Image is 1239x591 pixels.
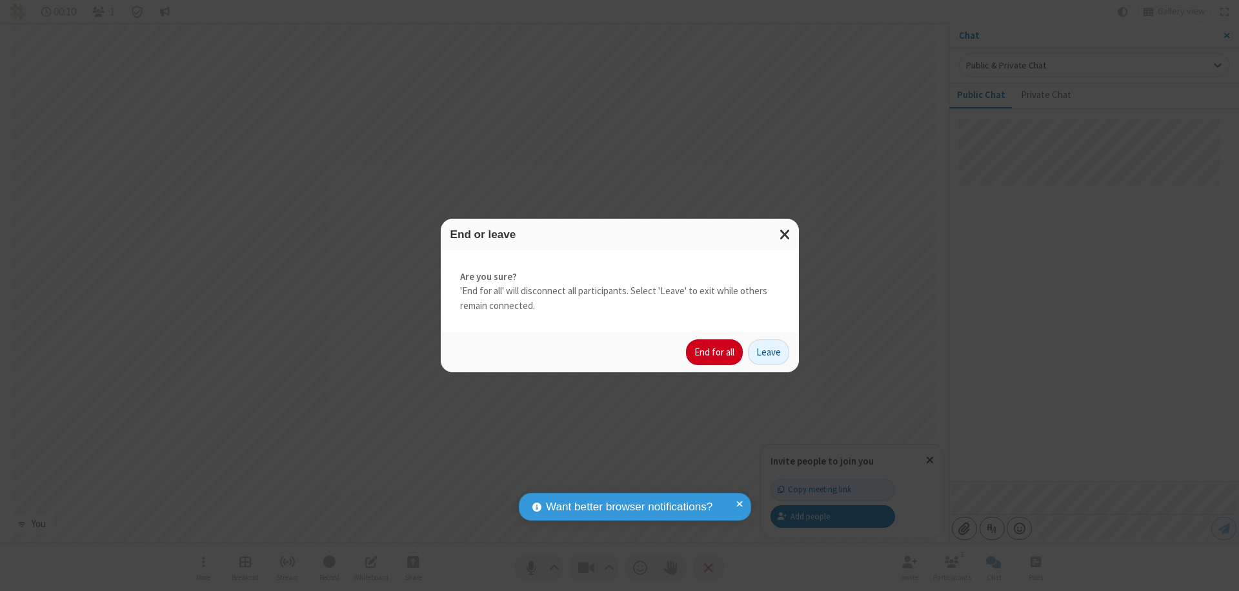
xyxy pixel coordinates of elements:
button: End for all [686,339,743,365]
span: Want better browser notifications? [546,499,712,516]
button: Close modal [772,219,799,250]
div: 'End for all' will disconnect all participants. Select 'Leave' to exit while others remain connec... [441,250,799,333]
button: Leave [748,339,789,365]
strong: Are you sure? [460,270,780,285]
h3: End or leave [450,228,789,241]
